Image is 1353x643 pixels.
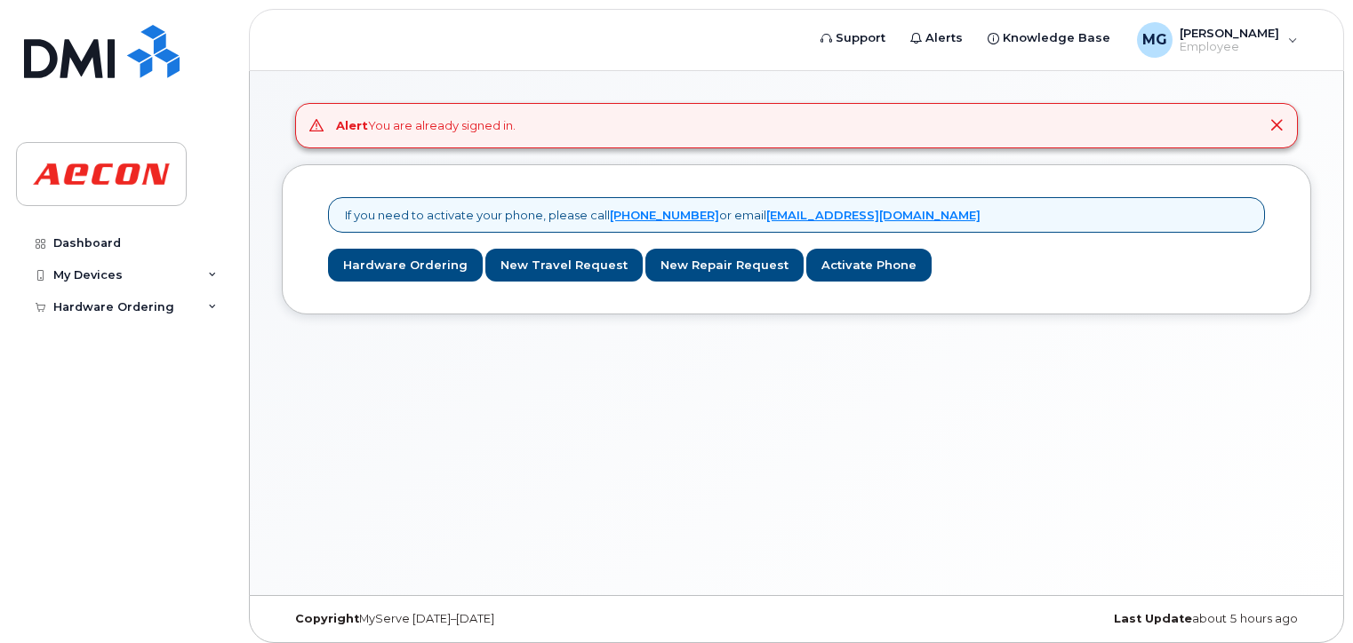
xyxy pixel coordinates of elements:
a: [PHONE_NUMBER] [610,208,719,222]
a: New Repair Request [645,249,804,282]
p: If you need to activate your phone, please call or email [345,207,981,224]
strong: Copyright [295,612,359,625]
div: You are already signed in. [336,117,516,134]
a: Hardware Ordering [328,249,483,282]
a: Activate Phone [806,249,932,282]
strong: Alert [336,118,368,132]
div: about 5 hours ago [968,612,1311,626]
strong: Last Update [1114,612,1192,625]
div: MyServe [DATE]–[DATE] [282,612,625,626]
a: [EMAIL_ADDRESS][DOMAIN_NAME] [766,208,981,222]
a: New Travel Request [485,249,643,282]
